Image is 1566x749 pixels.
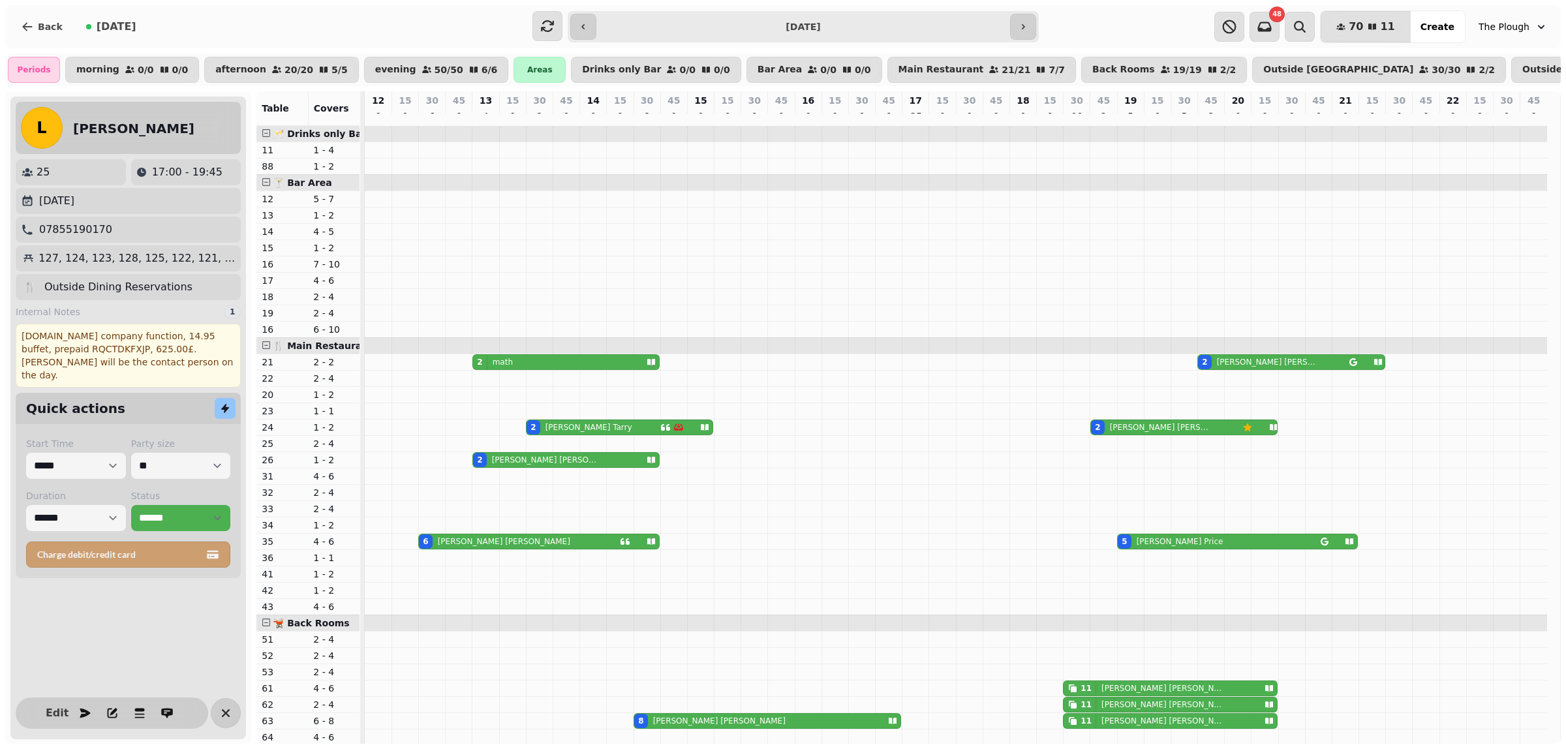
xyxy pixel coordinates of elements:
[313,323,354,336] p: 6 - 10
[1349,22,1363,32] span: 70
[1152,110,1163,123] p: 0
[273,341,373,351] span: 🍴 Main Restaurant
[423,536,428,547] div: 6
[758,65,803,75] p: Bar Area
[313,437,354,450] p: 2 - 4
[262,568,303,581] p: 41
[1081,57,1247,83] button: Back Rooms19/192/2
[582,65,661,75] p: Drinks only Bar
[16,324,241,388] div: [DOMAIN_NAME] company function, 14.95 buffet, prepaid RQCTDKFXJP, 625.00£. [PERSON_NAME] will be ...
[76,11,147,42] button: [DATE]
[262,258,303,271] p: 16
[1473,94,1486,107] p: 15
[964,110,975,123] p: 0
[262,241,303,254] p: 15
[588,110,598,123] p: 0
[614,94,626,107] p: 15
[694,94,707,107] p: 15
[1479,65,1495,74] p: 2 / 2
[313,290,354,303] p: 2 - 4
[262,307,303,320] p: 19
[855,65,871,74] p: 0 / 0
[1081,683,1092,694] div: 11
[1232,94,1244,107] p: 20
[1410,11,1465,42] button: Create
[1340,110,1351,123] p: 0
[262,649,303,662] p: 52
[262,209,303,222] p: 13
[262,274,303,287] p: 17
[1018,110,1028,123] p: 0
[1394,110,1404,123] p: 0
[1420,22,1454,31] span: Create
[364,57,509,83] button: evening50/506/6
[936,94,949,107] p: 15
[375,65,416,75] p: evening
[1312,94,1325,107] p: 45
[1233,110,1243,123] p: 0
[373,110,384,123] p: 0
[313,584,354,597] p: 1 - 2
[8,57,60,83] div: Periods
[435,65,463,74] p: 50 / 50
[1101,699,1225,710] p: [PERSON_NAME] [PERSON_NAME]
[262,470,303,483] p: 31
[514,57,566,83] div: Areas
[73,119,194,138] h2: [PERSON_NAME]
[641,94,653,107] p: 30
[1528,94,1540,107] p: 45
[23,279,37,295] p: 🍴
[1321,11,1411,42] button: 7011
[44,279,192,295] p: Outside Dining Reservations
[1263,65,1413,75] p: Outside [GEOGRAPHIC_DATA]
[481,110,491,123] p: 4
[313,568,354,581] p: 1 - 2
[857,110,867,123] p: 0
[820,65,837,74] p: 0 / 0
[748,94,761,107] p: 30
[314,103,349,114] span: Covers
[26,399,125,418] h2: Quick actions
[453,94,465,107] p: 45
[882,94,895,107] p: 45
[1420,94,1432,107] p: 45
[262,600,303,613] p: 43
[37,164,50,180] p: 25
[97,22,136,32] span: [DATE]
[372,94,384,107] p: 12
[855,94,868,107] p: 30
[44,699,70,726] button: Edit
[262,698,303,711] p: 62
[533,94,545,107] p: 30
[152,164,223,180] p: 17:00 - 19:45
[1122,536,1127,547] div: 5
[313,372,354,385] p: 2 - 4
[1220,65,1236,74] p: 2 / 2
[482,65,498,74] p: 6 / 6
[313,453,354,466] p: 1 - 2
[313,714,354,727] p: 6 - 8
[1448,110,1458,123] p: 0
[273,177,331,188] span: 🍸 Bar Area
[1071,110,1082,123] p: 11
[1217,357,1317,367] p: [PERSON_NAME] [PERSON_NAME]
[775,94,788,107] p: 45
[669,110,679,123] p: 0
[696,110,706,123] p: 0
[262,192,303,206] p: 12
[37,120,46,136] span: L
[438,536,570,547] p: [PERSON_NAME] [PERSON_NAME]
[313,682,354,695] p: 4 - 6
[1151,94,1163,107] p: 15
[776,110,786,123] p: 0
[313,144,354,157] p: 1 - 4
[679,65,696,74] p: 0 / 0
[1287,110,1297,123] p: 0
[313,225,354,238] p: 4 - 5
[262,372,303,385] p: 22
[313,600,354,613] p: 4 - 6
[399,94,411,107] p: 15
[10,11,73,42] button: Back
[1380,22,1394,32] span: 11
[1173,65,1202,74] p: 19 / 19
